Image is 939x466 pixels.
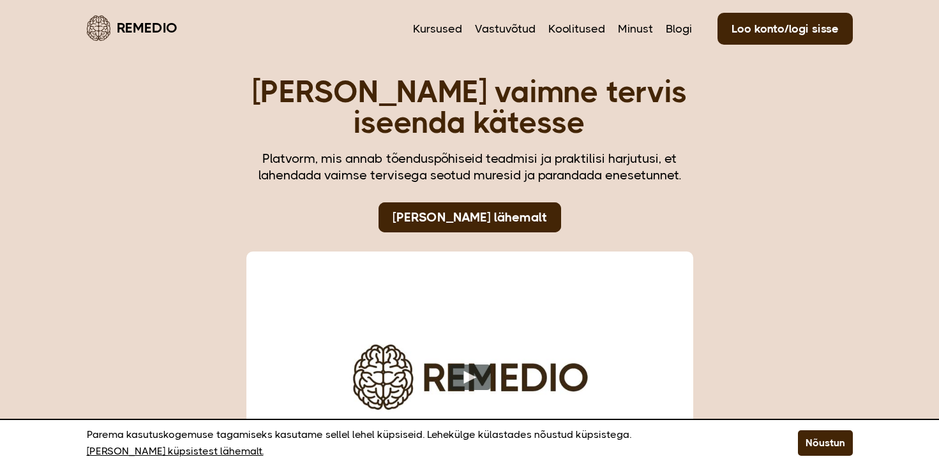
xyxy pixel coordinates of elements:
div: Platvorm, mis annab tõenduspõhiseid teadmisi ja praktilisi harjutusi, et lahendada vaimse tervise... [246,151,693,184]
button: Play video [449,365,490,390]
button: Nõustun [798,430,853,456]
a: Koolitused [548,20,605,37]
a: Loo konto/logi sisse [717,13,853,45]
a: Remedio [87,13,177,43]
p: Parema kasutuskogemuse tagamiseks kasutame sellel lehel küpsiseid. Lehekülge külastades nõustud k... [87,426,766,460]
img: Remedio logo [87,15,110,41]
a: Minust [618,20,653,37]
a: [PERSON_NAME] lähemalt [379,202,561,232]
a: Vastuvõtud [475,20,536,37]
a: Kursused [413,20,462,37]
a: Blogi [666,20,692,37]
a: [PERSON_NAME] küpsistest lähemalt. [87,443,264,460]
h1: [PERSON_NAME] vaimne tervis iseenda kätesse [246,77,693,138]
